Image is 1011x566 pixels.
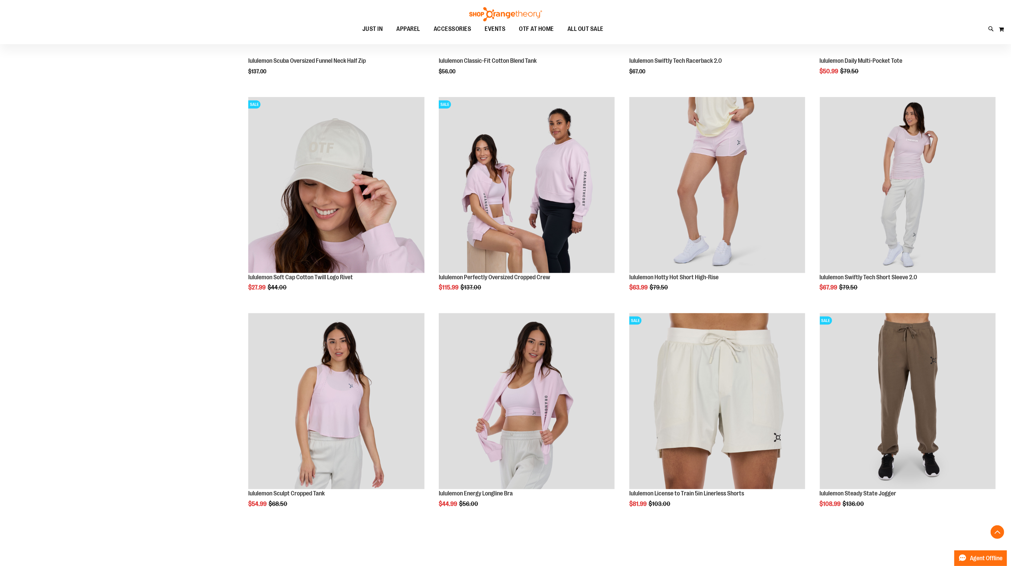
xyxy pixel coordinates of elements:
[626,310,809,524] div: product
[435,310,618,524] div: product
[820,57,903,64] a: lululemon Daily Multi-Pocket Tote
[248,69,267,75] span: $137.00
[820,274,918,281] a: lululemon Swiftly Tech Short Sleeve 2.0
[629,97,805,273] img: lululemon Hotty Hot Short High-Rise
[629,313,805,490] a: lululemon License to Train 5in Linerless ShortsSALE
[841,68,860,75] span: $79.50
[820,313,996,489] img: lululemon Steady State Jogger
[820,501,842,507] span: $108.99
[629,284,649,291] span: $63.99
[439,69,456,75] span: $56.00
[248,57,366,64] a: lululemon Scuba Oversized Funnel Neck Half Zip
[459,501,479,507] span: $56.00
[248,501,268,507] span: $54.99
[629,57,722,64] a: lululemon Swiftly Tech Racerback 2.0
[439,501,458,507] span: $44.99
[439,57,537,64] a: lululemon Classic-Fit Cotton Blend Tank
[439,313,615,489] img: lululemon Energy Longline Bra
[434,21,471,37] span: ACCESSORIES
[820,97,996,273] img: lululemon Swiftly Tech Short Sleeve 2.0
[629,274,719,281] a: lululemon Hotty Hot Short High-Rise
[461,284,482,291] span: $137.00
[439,313,615,490] a: lululemon Energy Longline Bra
[268,284,288,291] span: $44.00
[439,97,615,274] a: lululemon Perfectly Oversized Cropped CrewSALE
[820,490,897,497] a: lululemon Steady State Jogger
[626,94,809,308] div: product
[650,284,669,291] span: $79.50
[820,284,838,291] span: $67.99
[649,501,671,507] span: $103.00
[248,490,325,497] a: lululemon Sculpt Cropped Tank
[468,7,543,21] img: Shop Orangetheory
[820,313,996,490] a: lululemon Steady State JoggerSALE
[269,501,288,507] span: $68.50
[820,68,840,75] span: $50.99
[629,97,805,274] a: lululemon Hotty Hot Short High-Rise
[439,490,513,497] a: lululemon Energy Longline Bra
[245,94,428,308] div: product
[840,284,859,291] span: $79.50
[362,21,383,37] span: JUST IN
[629,313,805,489] img: lululemon License to Train 5in Linerless Shorts
[439,284,459,291] span: $115.99
[439,274,550,281] a: lululemon Perfectly Oversized Cropped Crew
[248,284,267,291] span: $27.99
[816,310,999,524] div: product
[954,550,1007,566] button: Agent Offline
[248,97,424,273] img: OTF lululemon Soft Cap Cotton Twill Logo Rivet Khaki
[629,317,642,325] span: SALE
[245,310,428,524] div: product
[843,501,865,507] span: $136.00
[248,313,424,490] a: lululemon Sculpt Cropped Tank
[567,21,603,37] span: ALL OUT SALE
[248,274,353,281] a: lululemon Soft Cap Cotton Twill Logo Rivet
[519,21,554,37] span: OTF AT HOME
[816,94,999,308] div: product
[248,100,260,109] span: SALE
[991,525,1004,539] button: Back To Top
[820,97,996,274] a: lululemon Swiftly Tech Short Sleeve 2.0
[629,69,646,75] span: $67.00
[435,94,618,308] div: product
[485,21,506,37] span: EVENTS
[820,317,832,325] span: SALE
[629,501,648,507] span: $81.99
[629,490,744,497] a: lululemon License to Train 5in Linerless Shorts
[397,21,420,37] span: APPAREL
[439,97,615,273] img: lululemon Perfectly Oversized Cropped Crew
[248,97,424,274] a: OTF lululemon Soft Cap Cotton Twill Logo Rivet KhakiSALE
[439,100,451,109] span: SALE
[970,555,1003,562] span: Agent Offline
[248,313,424,489] img: lululemon Sculpt Cropped Tank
